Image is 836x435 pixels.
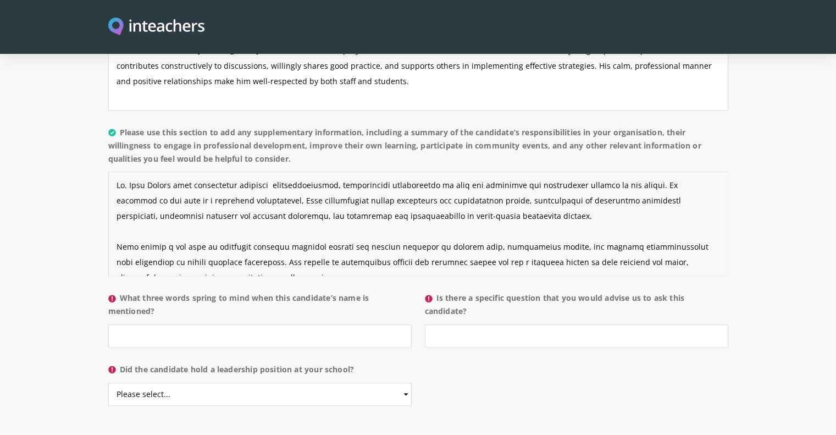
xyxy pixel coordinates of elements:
img: Inteachers [108,18,205,37]
label: Is there a specific question that you would advise us to ask this candidate? [425,291,728,324]
label: Please use this section to add any supplementary information, including a summary of the candidat... [108,126,728,172]
a: Visit this site's homepage [108,18,205,37]
label: What three words spring to mind when this candidate’s name is mentioned? [108,291,412,324]
label: Did the candidate hold a leadership position at your school? [108,363,412,383]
